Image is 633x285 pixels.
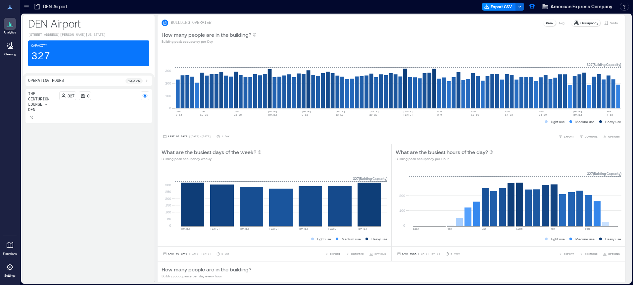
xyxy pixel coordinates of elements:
[371,236,387,242] p: Heavy use
[575,236,595,242] p: Medium use
[28,78,64,84] p: Operating Hours
[551,119,565,124] p: Light use
[573,110,582,113] text: [DATE]
[578,251,599,257] button: COMPARE
[580,20,598,26] p: Occupancy
[165,210,171,214] tspan: 100
[374,252,386,256] span: OPTIONS
[165,197,171,200] tspan: 200
[162,273,251,279] p: Building occupancy per day every hour
[165,94,171,98] tspan: 100
[351,252,364,256] span: COMPARE
[1,237,19,258] a: Floorplans
[607,110,611,113] text: SEP
[471,110,476,113] text: AUG
[607,113,613,116] text: 7-13
[564,252,574,256] span: EXPORT
[413,227,419,230] text: 12am
[335,110,345,113] text: [DATE]
[176,113,182,116] text: 8-14
[302,113,308,116] text: 6-12
[4,30,16,34] p: Analytics
[268,113,277,116] text: [DATE]
[516,227,522,230] text: 12pm
[602,251,621,257] button: OPTIONS
[87,93,89,98] p: 0
[451,252,460,256] p: 1 Hour
[31,50,50,63] p: 327
[330,252,340,256] span: EXPORT
[162,251,212,257] button: Last 90 Days |[DATE]-[DATE]
[344,251,365,257] button: COMPARE
[171,20,211,26] p: BUILDING OVERVIEW
[585,135,598,139] span: COMPARE
[162,156,262,161] p: Building peak occupancy weekly
[482,227,487,230] text: 8am
[539,110,544,113] text: AUG
[396,251,441,257] button: Last Week |[DATE]-[DATE]
[323,251,342,257] button: EXPORT
[2,38,18,58] a: Cleaning
[608,135,620,139] span: OPTIONS
[342,236,361,242] p: Medium use
[605,119,621,124] p: Heavy use
[2,16,18,36] a: Analytics
[2,259,18,280] a: Settings
[3,252,17,256] p: Floorplans
[165,183,171,187] tspan: 300
[505,113,513,116] text: 17-23
[165,81,171,85] tspan: 200
[539,113,547,116] text: 24-30
[399,208,405,212] tspan: 100
[551,3,612,10] span: American Express Company
[167,217,171,221] tspan: 50
[317,236,331,242] p: Light use
[200,110,205,113] text: JUN
[169,106,171,110] tspan: 0
[302,110,311,113] text: [DATE]
[162,265,251,273] p: How many people are in the building?
[578,133,599,140] button: COMPARE
[169,223,171,227] tspan: 0
[437,113,442,116] text: 3-9
[551,236,565,242] p: Light use
[403,223,405,227] tspan: 0
[176,110,181,113] text: JUN
[403,110,413,113] text: [DATE]
[210,227,220,230] text: [DATE]
[437,110,442,113] text: AUG
[605,236,621,242] p: Heavy use
[559,20,564,26] p: Avg
[43,3,67,10] p: DEN Airport
[557,133,575,140] button: EXPORT
[403,113,413,116] text: [DATE]
[240,227,249,230] text: [DATE]
[200,113,208,116] text: 15-21
[28,91,57,113] p: The Centurion Lounge - DEN
[396,148,488,156] p: What are the busiest hours of the day?
[162,148,256,156] p: What are the busiest days of the week?
[234,113,242,116] text: 22-28
[4,274,16,278] p: Settings
[165,203,171,207] tspan: 150
[369,113,377,116] text: 20-26
[369,110,379,113] text: [DATE]
[585,252,598,256] span: COMPARE
[551,227,556,230] text: 4pm
[540,1,614,12] button: American Express Company
[447,227,452,230] text: 4am
[335,113,343,116] text: 13-19
[575,119,595,124] p: Medium use
[31,43,47,49] p: Capacity
[28,17,149,30] p: DEN Airport
[165,69,171,73] tspan: 300
[221,135,229,139] p: 1 Day
[399,194,405,198] tspan: 200
[299,227,308,230] text: [DATE]
[234,110,239,113] text: JUN
[28,32,149,38] p: [STREET_ADDRESS][PERSON_NAME][US_STATE]
[221,252,229,256] p: 1 Day
[328,227,338,230] text: [DATE]
[181,227,190,230] text: [DATE]
[368,251,387,257] button: OPTIONS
